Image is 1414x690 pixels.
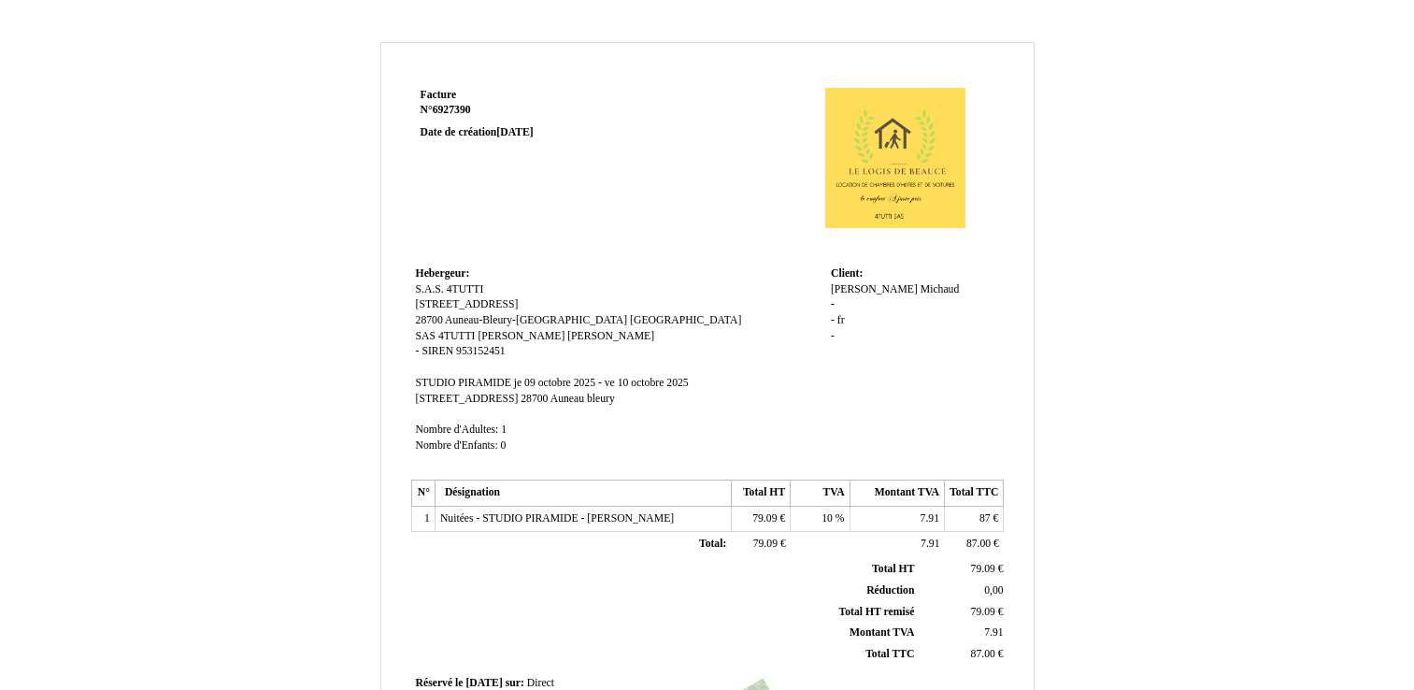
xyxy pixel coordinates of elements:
span: Total HT remisé [838,606,914,618]
span: Michaud [921,283,960,295]
span: S.A.S. 4TUTTI [416,283,484,295]
th: Montant TVA [850,481,944,507]
span: Hebergeur: [416,267,470,280]
span: [STREET_ADDRESS] [416,298,519,310]
span: 87 [979,512,991,525]
td: € [918,601,1007,623]
td: € [918,643,1007,665]
span: 7.91 [984,626,1003,639]
span: Nuitées - STUDIO PIRAMIDE - [PERSON_NAME] [440,512,674,525]
span: je 09 octobre 2025 - ve 10 octobre 2025 [514,377,689,389]
span: 28700 [416,314,443,326]
span: 79.09 [752,512,777,525]
span: 6927390 [433,104,471,116]
td: % [791,506,850,532]
td: € [945,532,1004,558]
span: Réduction [866,584,914,597]
th: TVA [791,481,850,507]
span: 79.09 [971,563,995,575]
span: Montant TVA [850,626,914,639]
span: - [831,298,835,310]
img: logo [792,88,999,228]
span: Auneau bleury [550,393,615,405]
strong: Date de création [421,126,534,138]
span: Client: [831,267,863,280]
span: Total: [699,538,726,550]
span: 28700 [521,393,548,405]
span: Total HT [872,563,914,575]
span: 87.00 [966,538,991,550]
th: N° [411,481,435,507]
span: 0,00 [984,584,1003,597]
td: € [918,559,1007,580]
span: - [831,314,835,326]
td: € [731,532,790,558]
span: SIREN 953152451 [421,345,505,357]
span: 7.91 [921,512,939,525]
span: 10 [821,512,833,525]
td: 1 [411,506,435,532]
span: [DATE] [496,126,533,138]
span: Nombre d'Enfants: [416,439,498,452]
th: Total HT [731,481,790,507]
th: Total TTC [945,481,1004,507]
span: [GEOGRAPHIC_DATA] [630,314,741,326]
span: STUDIO PIRAMIDE [416,377,511,389]
span: [PERSON_NAME] [PERSON_NAME] [478,330,654,342]
span: 1 [501,424,507,436]
span: fr [837,314,845,326]
span: 7.91 [921,538,939,550]
span: 0 [501,439,507,452]
span: 79.09 [971,606,995,618]
span: [DATE] [465,677,502,689]
span: - [831,330,835,342]
strong: N° [421,103,644,118]
span: sur: [506,677,524,689]
td: € [945,506,1004,532]
span: Auneau-Bleury-[GEOGRAPHIC_DATA] [445,314,627,326]
span: [PERSON_NAME] [831,283,918,295]
span: Facture [421,89,457,101]
span: Nombre d'Adultes: [416,424,499,436]
span: 87.00 [971,648,995,660]
span: SAS 4TUTTI [416,330,476,342]
span: Réservé le [416,677,464,689]
span: 79.09 [753,538,778,550]
th: Désignation [435,481,731,507]
span: Total TTC [865,648,914,660]
td: € [731,506,790,532]
span: [STREET_ADDRESS] [416,393,519,405]
span: - [416,345,420,357]
span: Direct [527,677,554,689]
